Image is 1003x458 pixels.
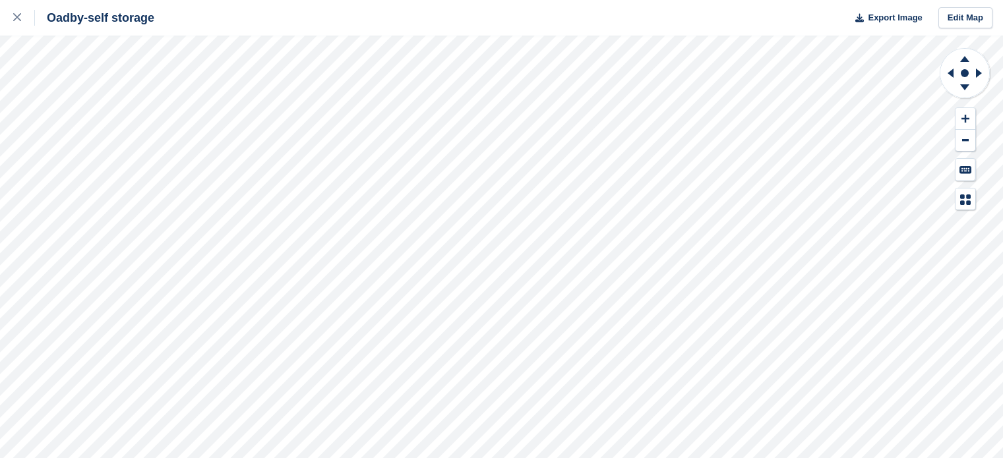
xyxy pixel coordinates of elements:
a: Edit Map [938,7,992,29]
span: Export Image [868,11,922,24]
button: Map Legend [956,188,975,210]
button: Zoom In [956,108,975,130]
button: Keyboard Shortcuts [956,159,975,181]
button: Zoom Out [956,130,975,152]
button: Export Image [847,7,923,29]
div: Oadby-self storage [35,10,154,26]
